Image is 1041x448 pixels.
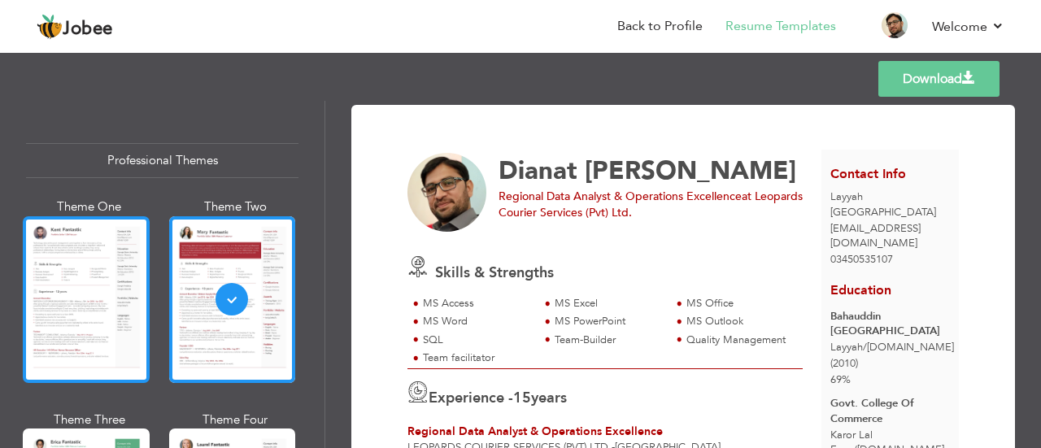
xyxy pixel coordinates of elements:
[555,296,661,311] div: MS Excel
[585,154,796,188] span: [PERSON_NAME]
[407,424,663,439] span: Regional Data Analyst & Operations Excellence
[429,388,513,408] span: Experience -
[499,189,803,220] span: at Leopards Courier Services (Pvt) Ltd.
[423,350,529,366] div: Team facilitator
[686,333,793,348] div: Quality Management
[499,189,742,204] span: Regional Data Analyst & Operations Excellence
[830,340,954,354] span: Layyah [DOMAIN_NAME]
[863,340,867,354] span: /
[830,221,921,251] span: [EMAIL_ADDRESS][DOMAIN_NAME]
[423,333,529,348] div: SQL
[37,14,63,40] img: jobee.io
[830,396,950,426] div: Govt. College Of Commerce
[26,411,153,428] div: Theme Three
[686,296,793,311] div: MS Office
[830,309,950,339] div: Bahauddin [GEOGRAPHIC_DATA]
[830,372,851,387] span: 69%
[830,252,893,267] span: 03450535107
[435,263,554,283] span: Skills & Strengths
[686,314,793,329] div: MS Outlook
[172,198,299,215] div: Theme Two
[423,314,529,329] div: MS Word
[830,205,936,220] span: [GEOGRAPHIC_DATA]
[499,154,577,188] span: Dianat
[172,411,299,428] div: Theme Four
[882,12,908,38] img: Profile Img
[26,198,153,215] div: Theme One
[407,153,487,233] img: No image
[63,20,113,38] span: Jobee
[830,356,858,371] span: (2010)
[830,165,906,183] span: Contact Info
[555,314,661,329] div: MS PowerPoint
[725,17,836,36] a: Resume Templates
[513,388,531,408] span: 15
[617,17,703,36] a: Back to Profile
[26,143,298,178] div: Professional Themes
[555,333,661,348] div: Team-Builder
[932,17,1004,37] a: Welcome
[830,189,863,204] span: Layyah
[423,296,529,311] div: MS Access
[37,14,113,40] a: Jobee
[878,61,1000,97] a: Download
[513,388,567,409] label: years
[830,281,891,299] span: Education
